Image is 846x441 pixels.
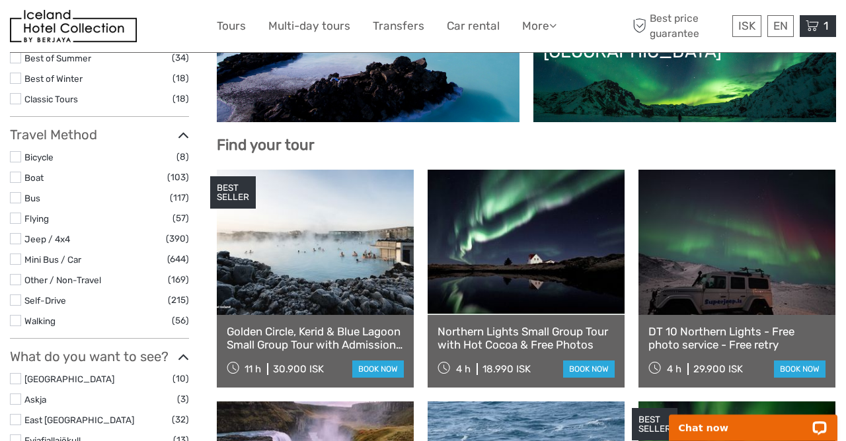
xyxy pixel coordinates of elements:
div: 29.900 ISK [693,363,743,375]
span: (18) [173,91,189,106]
a: Flying [24,213,49,224]
a: Boat [24,172,44,183]
span: (32) [172,412,189,427]
img: 481-8f989b07-3259-4bb0-90ed-3da368179bdc_logo_small.jpg [10,10,137,42]
a: Lagoons, Nature Baths and Spas [227,20,510,112]
a: book now [774,360,826,378]
div: 18.990 ISK [482,363,531,375]
b: Find your tour [217,136,315,154]
a: [GEOGRAPHIC_DATA] [24,374,114,384]
a: Northern Lights in [GEOGRAPHIC_DATA] [543,20,826,112]
div: 30.900 ISK [273,363,324,375]
h3: Travel Method [10,127,189,143]
span: (215) [168,292,189,308]
a: Transfers [373,17,424,36]
span: 4 h [456,363,471,375]
a: book now [352,360,404,378]
h3: What do you want to see? [10,349,189,364]
a: Jeep / 4x4 [24,234,70,244]
span: 11 h [245,363,261,375]
span: (8) [176,149,189,164]
a: Tours [217,17,246,36]
a: book now [563,360,615,378]
span: (390) [166,231,189,246]
div: BEST SELLER [632,408,677,441]
span: Best price guarantee [630,11,730,40]
iframe: LiveChat chat widget [660,399,846,441]
span: 4 h [667,363,681,375]
a: Best of Winter [24,73,83,84]
a: Askja [24,394,46,405]
a: Walking [24,316,56,326]
span: (117) [170,190,189,205]
a: Self-Drive [24,295,66,306]
a: Other / Non-Travel [24,275,101,285]
div: BEST SELLER [210,176,256,209]
a: Car rental [447,17,500,36]
span: (169) [168,272,189,287]
a: Bicycle [24,152,54,162]
a: Bus [24,193,40,203]
span: (56) [172,313,189,328]
span: (34) [172,50,189,65]
span: (57) [173,211,189,226]
span: (103) [167,170,189,185]
span: (644) [167,252,189,267]
div: EN [767,15,794,37]
a: Mini Bus / Car [24,254,81,265]
a: Golden Circle, Kerid & Blue Lagoon Small Group Tour with Admission Ticket [227,325,404,352]
span: ISK [738,19,755,32]
a: DT 10 Northern Lights - Free photo service - Free retry [648,325,826,352]
a: More [522,17,557,36]
a: Multi-day tours [268,17,350,36]
span: (10) [173,371,189,386]
a: Northern Lights Small Group Tour with Hot Cocoa & Free Photos [438,325,615,352]
span: (18) [173,71,189,86]
a: Best of Summer [24,53,91,63]
span: 1 [822,19,830,32]
a: Classic Tours [24,94,78,104]
a: East [GEOGRAPHIC_DATA] [24,415,134,425]
span: (3) [177,391,189,407]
